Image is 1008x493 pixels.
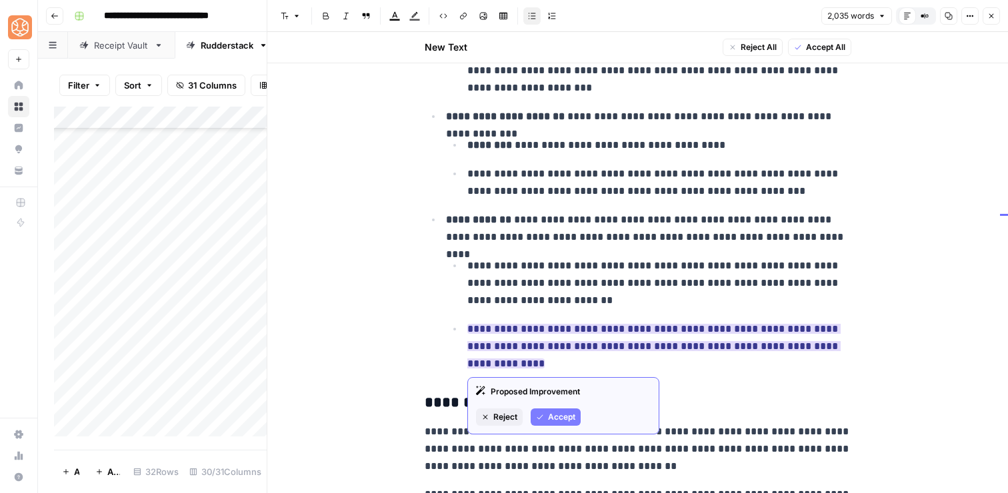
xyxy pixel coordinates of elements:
button: Sort [115,75,162,96]
span: Add Row [74,465,79,478]
button: Filter [59,75,110,96]
button: Help + Support [8,466,29,488]
div: 30/31 Columns [184,461,267,482]
div: Proposed Improvement [476,386,651,398]
button: 31 Columns [167,75,245,96]
span: Accept All [806,41,845,53]
button: Reject All [723,39,783,56]
span: Reject All [741,41,777,53]
h2: New Text [425,41,467,54]
button: 2,035 words [821,7,892,25]
button: Accept [531,408,581,426]
span: 2,035 words [827,10,874,22]
button: Add Row [54,461,87,482]
a: Browse [8,96,29,117]
span: Sort [124,79,141,92]
a: Usage [8,445,29,466]
a: Receipt Vault [68,32,175,59]
a: Insights [8,117,29,139]
button: Reject [476,408,523,426]
button: Add 10 Rows [87,461,128,482]
button: Accept All [788,39,851,56]
a: Your Data [8,160,29,181]
button: Workspace: SimpleTiger [8,11,29,44]
div: 32 Rows [128,461,184,482]
a: Home [8,75,29,96]
a: Settings [8,424,29,445]
div: Rudderstack [201,39,253,52]
span: Reject [493,411,517,423]
span: Filter [68,79,89,92]
div: Receipt Vault [94,39,149,52]
span: Add 10 Rows [107,465,120,478]
span: Accept [548,411,575,423]
a: Rudderstack [175,32,279,59]
a: Opportunities [8,139,29,160]
img: SimpleTiger Logo [8,15,32,39]
span: 31 Columns [188,79,237,92]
